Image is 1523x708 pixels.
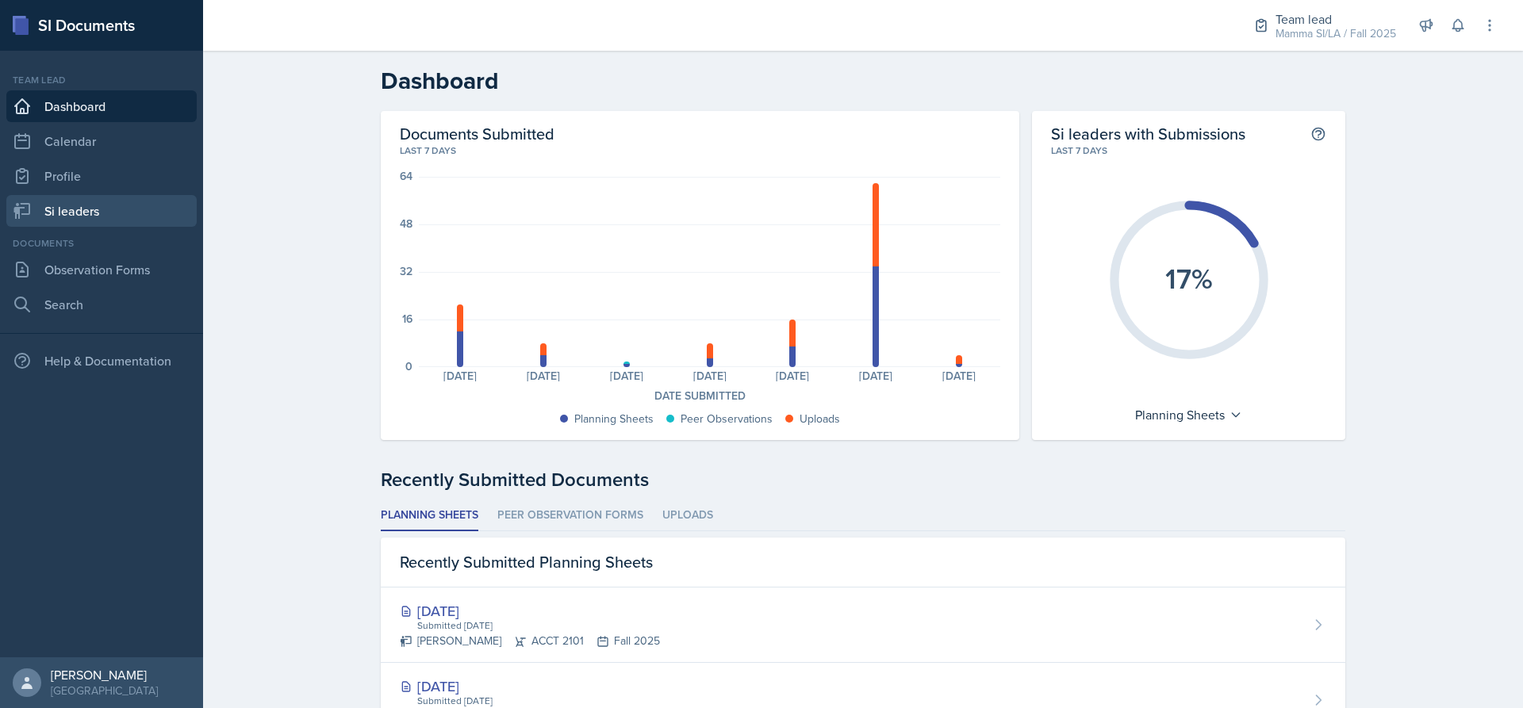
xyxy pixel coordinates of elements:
[400,633,660,649] div: [PERSON_NAME] ACCT 2101 Fall 2025
[6,289,197,320] a: Search
[918,370,1001,381] div: [DATE]
[405,361,412,372] div: 0
[1127,402,1250,427] div: Planning Sheets
[400,170,412,182] div: 64
[6,254,197,285] a: Observation Forms
[416,618,660,633] div: Submitted [DATE]
[800,411,840,427] div: Uploads
[502,370,585,381] div: [DATE]
[400,144,1000,158] div: Last 7 days
[834,370,918,381] div: [DATE]
[419,370,502,381] div: [DATE]
[1276,25,1396,42] div: Mamma SI/LA / Fall 2025
[416,694,658,708] div: Submitted [DATE]
[400,266,412,277] div: 32
[668,370,751,381] div: [DATE]
[6,160,197,192] a: Profile
[6,236,197,251] div: Documents
[6,125,197,157] a: Calendar
[381,67,1345,95] h2: Dashboard
[1051,124,1245,144] h2: Si leaders with Submissions
[402,313,412,324] div: 16
[6,73,197,87] div: Team lead
[751,370,834,381] div: [DATE]
[574,411,654,427] div: Planning Sheets
[6,195,197,227] a: Si leaders
[381,500,478,531] li: Planning Sheets
[381,465,1345,494] div: Recently Submitted Documents
[381,538,1345,587] div: Recently Submitted Planning Sheets
[400,218,412,229] div: 48
[681,411,773,427] div: Peer Observations
[400,600,660,622] div: [DATE]
[1051,144,1326,158] div: Last 7 days
[51,667,158,683] div: [PERSON_NAME]
[400,124,1000,144] h2: Documents Submitted
[497,500,643,531] li: Peer Observation Forms
[400,675,658,697] div: [DATE]
[381,587,1345,663] a: [DATE] Submitted [DATE] [PERSON_NAME]ACCT 2101Fall 2025
[1276,10,1396,29] div: Team lead
[6,90,197,122] a: Dashboard
[662,500,713,531] li: Uploads
[400,388,1000,404] div: Date Submitted
[1165,258,1213,299] text: 17%
[6,345,197,377] div: Help & Documentation
[51,683,158,698] div: [GEOGRAPHIC_DATA]
[585,370,669,381] div: [DATE]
